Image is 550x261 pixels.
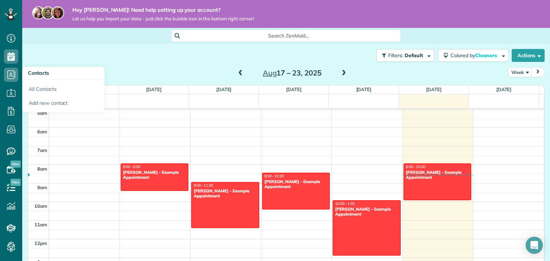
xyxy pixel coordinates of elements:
[335,201,354,206] span: 10:00 - 1:00
[512,49,545,62] button: Actions
[42,6,54,19] img: jorge-587dff0eeaa6aab1f244e6dc62b8924c3b6ad411094392a53c71c6c4a576187d.jpg
[376,49,434,62] button: Filters: Default
[10,179,21,186] span: New
[531,67,545,77] button: next
[496,87,512,92] a: [DATE]
[265,174,284,178] span: 8:30 - 10:30
[10,161,21,168] span: New
[388,52,403,59] span: Filters:
[335,207,399,217] div: [PERSON_NAME] - Example Appointment
[37,110,47,116] span: 5am
[22,96,105,113] a: Add new contact
[193,188,257,199] div: [PERSON_NAME] - Example Appointment
[194,183,213,188] span: 9:00 - 11:30
[37,166,47,172] span: 8am
[37,129,47,134] span: 6am
[508,67,532,77] button: Week
[34,240,47,246] span: 12pm
[123,164,140,169] span: 8:00 - 9:30
[37,147,47,153] span: 7am
[406,170,469,180] div: [PERSON_NAME] - Example Appointment
[475,52,498,59] span: Cleaners
[34,222,47,227] span: 11am
[405,52,424,59] span: Default
[406,164,425,169] span: 8:00 - 10:00
[37,184,47,190] span: 9am
[72,16,254,22] span: Let us help you import your data - just click the bubble icon in the bottom right corner!
[438,49,509,62] button: Colored byCleaners
[526,237,543,254] div: Open Intercom Messenger
[373,49,434,62] a: Filters: Default
[22,80,105,96] a: All Contacts
[264,179,328,189] div: [PERSON_NAME] - Example Appointment
[123,170,187,180] div: [PERSON_NAME] - Example Appointment
[34,203,47,209] span: 10am
[286,87,301,92] a: [DATE]
[263,68,277,77] span: Aug
[426,87,442,92] a: [DATE]
[247,69,337,77] h2: 17 – 23, 2025
[146,87,161,92] a: [DATE]
[28,70,49,76] span: Contacts
[450,52,500,59] span: Colored by
[51,6,64,19] img: michelle-19f622bdf1676172e81f8f8fba1fb50e276960ebfe0243fe18214015130c80e4.jpg
[216,87,232,92] a: [DATE]
[32,6,45,19] img: maria-72a9807cf96188c08ef61303f053569d2e2a8a1cde33d635c8a3ac13582a053d.jpg
[72,6,254,14] strong: Hey [PERSON_NAME]! Need help setting up your account?
[356,87,372,92] a: [DATE]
